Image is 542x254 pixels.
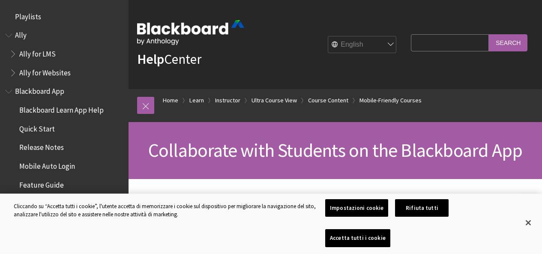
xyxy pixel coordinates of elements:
a: Ultra Course View [252,95,297,106]
span: Playlists [15,9,41,21]
span: Ally for Websites [19,66,71,77]
span: Quick Start [19,122,55,133]
a: Instructor [215,95,240,106]
a: Home [163,95,178,106]
a: Learn [189,95,204,106]
button: Rifiuta tutti [395,199,449,217]
span: Collaborate with Students on the Blackboard App [148,138,522,162]
span: Blackboard Learn App Help [19,103,104,114]
button: Chiudi [519,213,538,232]
span: Ally for LMS [19,47,56,58]
nav: Book outline for Playlists [5,9,123,24]
a: Mobile-Friendly Courses [359,95,422,106]
span: Release Notes [19,140,64,152]
nav: Book outline for Anthology Ally Help [5,28,123,80]
strong: Help [137,51,164,68]
button: Impostazioni cookie [325,199,388,217]
button: Accetta tutti i cookie [325,229,390,247]
a: HelpCenter [137,51,201,68]
select: Site Language Selector [328,36,397,54]
img: Blackboard by Anthology [137,20,244,45]
span: Feature Guide [19,178,64,189]
a: Course Content [308,95,348,106]
div: Cliccando su “Accetta tutti i cookie”, l'utente accetta di memorizzare i cookie sul dispositivo p... [14,202,325,219]
span: Mobile Auto Login [19,159,75,170]
span: Ally [15,28,27,40]
span: Blackboard App [15,84,64,96]
input: Search [489,34,527,51]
